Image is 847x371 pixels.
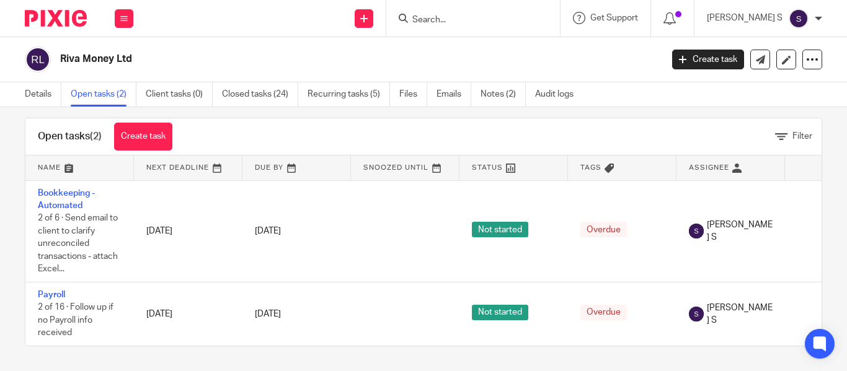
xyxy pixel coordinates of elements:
[580,164,601,171] span: Tags
[134,282,242,346] td: [DATE]
[689,307,704,321] img: svg%3E
[472,164,503,171] span: Status
[481,82,526,107] a: Notes (2)
[114,123,172,151] a: Create task
[255,227,281,235] span: [DATE]
[472,222,528,237] span: Not started
[707,302,773,327] span: [PERSON_NAME] S
[134,180,242,282] td: [DATE]
[222,82,298,107] a: Closed tasks (24)
[672,50,744,69] a: Create task
[707,12,783,24] p: [PERSON_NAME] S
[580,222,627,237] span: Overdue
[580,305,627,320] span: Overdue
[411,15,523,26] input: Search
[38,303,113,338] span: 2 of 16 · Follow up if no Payroll info received
[308,82,390,107] a: Recurring tasks (5)
[363,164,428,171] span: Snoozed Until
[71,82,136,107] a: Open tasks (2)
[38,130,102,143] h1: Open tasks
[399,82,427,107] a: Files
[255,310,281,318] span: [DATE]
[38,189,95,210] a: Bookkeeping - Automated
[38,290,65,299] a: Payroll
[689,224,704,238] img: svg%3E
[792,132,812,141] span: Filter
[25,82,61,107] a: Details
[707,219,773,244] span: [PERSON_NAME] S
[38,214,118,273] span: 2 of 6 · Send email to client to clarify unreconciled transactions - attach Excel...
[25,10,87,27] img: Pixie
[535,82,583,107] a: Audit logs
[590,14,638,22] span: Get Support
[472,305,528,320] span: Not started
[437,82,471,107] a: Emails
[60,53,535,66] h2: Riva Money Ltd
[90,131,102,141] span: (2)
[146,82,213,107] a: Client tasks (0)
[789,9,809,28] img: svg%3E
[25,46,51,72] img: svg%3E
